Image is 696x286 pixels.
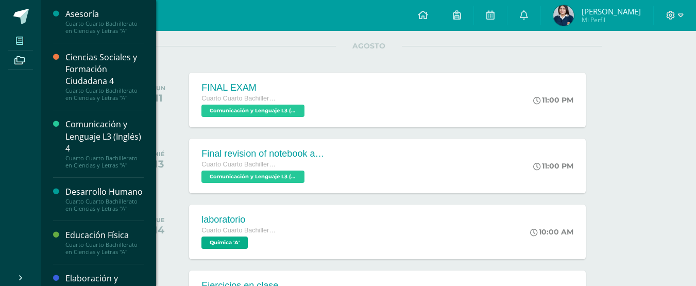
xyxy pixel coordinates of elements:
div: 13 [153,158,165,170]
div: Cuarto Cuarto Bachillerato en Ciencias y Letras "A" [65,20,144,35]
span: Cuarto Cuarto Bachillerato en Ciencias y Letras [201,161,279,168]
img: 0f9b40ae5c489d2e36c357e6727de999.png [553,5,574,26]
span: Mi Perfil [582,15,641,24]
span: [PERSON_NAME] [582,6,641,16]
div: 11:00 PM [533,161,573,171]
div: Asesoría [65,8,144,20]
div: laboratorio [201,214,279,225]
div: Ciencias Sociales y Formación Ciudadana 4 [65,52,144,87]
span: Comunicación y Lenguaje L3 (Inglés) 4 'A' [201,105,304,117]
a: Ciencias Sociales y Formación Ciudadana 4Cuarto Cuarto Bachillerato en Ciencias y Letras "A" [65,52,144,102]
a: AsesoríaCuarto Cuarto Bachillerato en Ciencias y Letras "A" [65,8,144,35]
div: FINAL EXAM [201,82,307,93]
div: LUN [152,85,165,92]
div: JUE [153,216,165,224]
span: Comunicación y Lenguaje L3 (Inglés) 4 'A' [201,171,304,183]
div: 10:00 AM [530,227,573,237]
a: Desarrollo HumanoCuarto Cuarto Bachillerato en Ciencias y Letras "A" [65,186,144,212]
span: Química 'A' [201,237,248,249]
span: Cuarto Cuarto Bachillerato en Ciencias y Letras [201,95,279,102]
div: 14 [153,224,165,236]
div: Educación Física [65,229,144,241]
div: Cuarto Cuarto Bachillerato en Ciencias y Letras "A" [65,87,144,102]
div: Cuarto Cuarto Bachillerato en Ciencias y Letras "A" [65,241,144,256]
div: Final revision of notebook and book [201,148,325,159]
div: 11:00 PM [533,95,573,105]
div: Cuarto Cuarto Bachillerato en Ciencias y Letras "A" [65,198,144,212]
a: Educación FísicaCuarto Cuarto Bachillerato en Ciencias y Letras "A" [65,229,144,256]
a: Comunicación y Lenguaje L3 (Inglés) 4Cuarto Cuarto Bachillerato en Ciencias y Letras "A" [65,119,144,169]
span: Cuarto Cuarto Bachillerato en Ciencias y Letras [201,227,279,234]
span: AGOSTO [336,41,402,51]
div: MIÉ [153,150,165,158]
div: 11 [152,92,165,104]
div: Cuarto Cuarto Bachillerato en Ciencias y Letras "A" [65,155,144,169]
div: Desarrollo Humano [65,186,144,198]
div: Comunicación y Lenguaje L3 (Inglés) 4 [65,119,144,154]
